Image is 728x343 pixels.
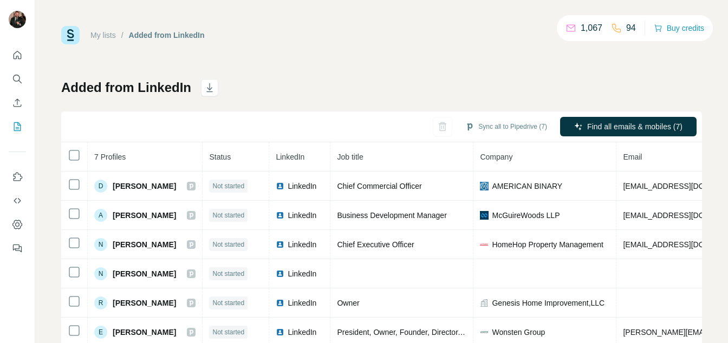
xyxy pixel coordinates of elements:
span: McGuireWoods LLP [492,210,560,221]
p: 1,067 [581,22,602,35]
button: Buy credits [654,21,704,36]
span: Chief Executive Officer [337,240,414,249]
img: company-logo [480,182,489,190]
span: Email [623,153,642,161]
img: Avatar [9,11,26,28]
div: N [94,238,107,251]
span: Not started [212,240,244,249]
span: Genesis Home Improvement,LLC [492,298,604,308]
span: LinkedIn [288,181,316,192]
li: / [121,30,123,41]
img: LinkedIn logo [276,211,284,220]
img: company-logo [480,211,489,220]
span: HomeHop Property Management [492,239,603,250]
span: [PERSON_NAME] [113,239,176,250]
span: Job title [337,153,363,161]
span: Chief Commercial Officer [337,182,421,190]
span: [PERSON_NAME] [113,298,176,308]
button: Sync all to Pipedrive (7) [458,118,555,135]
span: Not started [212,210,244,220]
button: Quick start [9,45,26,65]
span: [PERSON_NAME] [113,268,176,279]
img: LinkedIn logo [276,269,284,278]
span: LinkedIn [288,327,316,338]
button: Enrich CSV [9,93,26,113]
h1: Added from LinkedIn [61,79,191,96]
button: My lists [9,117,26,136]
span: [PERSON_NAME] [113,327,176,338]
span: LinkedIn [288,268,316,279]
img: LinkedIn logo [276,328,284,337]
span: LinkedIn [288,239,316,250]
img: LinkedIn logo [276,299,284,307]
span: AMERICAN BINARY [492,181,562,192]
span: LinkedIn [288,210,316,221]
button: Feedback [9,239,26,258]
img: company-logo [480,328,489,337]
button: Search [9,69,26,89]
img: LinkedIn logo [276,240,284,249]
span: Wonsten Group [492,327,545,338]
span: Business Development Manager [337,211,446,220]
span: LinkedIn [276,153,304,161]
span: Not started [212,269,244,279]
p: 94 [626,22,636,35]
span: [PERSON_NAME] [113,181,176,192]
div: N [94,267,107,280]
span: President, Owner, Founder, Director, CEO, Chairman [337,328,515,337]
div: E [94,326,107,339]
span: Owner [337,299,359,307]
span: Company [480,153,512,161]
button: Use Surfe on LinkedIn [9,167,26,187]
span: Find all emails & mobiles (7) [587,121,682,132]
span: Not started [212,181,244,191]
div: A [94,209,107,222]
button: Find all emails & mobiles (7) [560,117,697,136]
a: My lists [90,31,116,39]
span: 7 Profiles [94,153,126,161]
img: LinkedIn logo [276,182,284,190]
div: R [94,296,107,309]
img: company-logo [480,240,489,249]
span: Not started [212,327,244,337]
img: Surfe Logo [61,26,80,44]
div: D [94,180,107,193]
button: Dashboard [9,215,26,234]
span: Status [209,153,231,161]
button: Use Surfe API [9,191,26,210]
div: Added from LinkedIn [129,30,205,41]
span: Not started [212,298,244,308]
span: LinkedIn [288,298,316,308]
span: [PERSON_NAME] [113,210,176,221]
